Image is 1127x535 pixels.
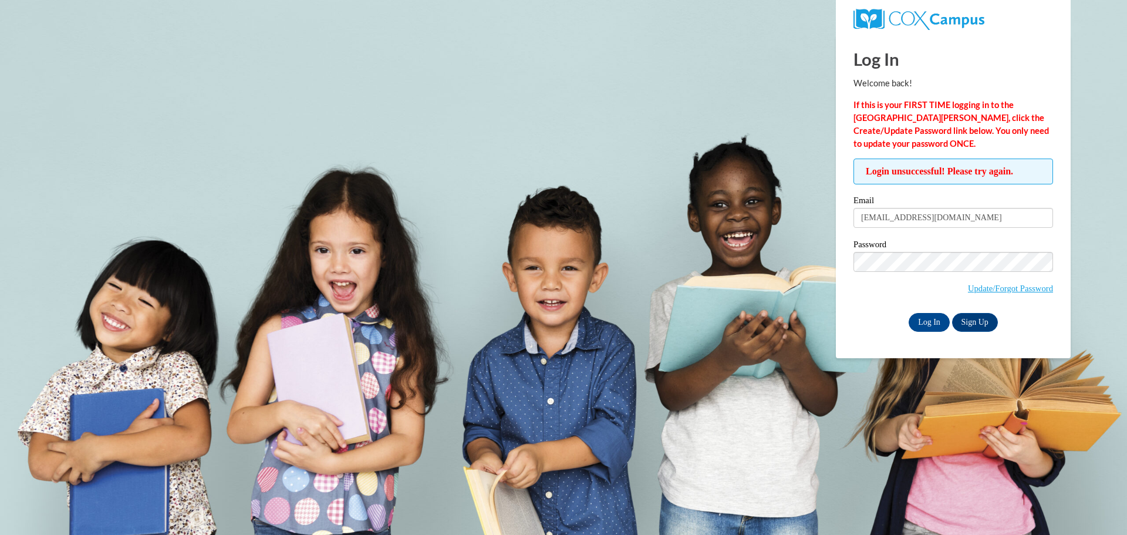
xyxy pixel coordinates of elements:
[853,47,1053,71] h1: Log In
[853,9,984,30] img: COX Campus
[853,100,1049,149] strong: If this is your FIRST TIME logging in to the [GEOGRAPHIC_DATA][PERSON_NAME], click the Create/Upd...
[952,313,998,332] a: Sign Up
[968,284,1053,293] a: Update/Forgot Password
[853,14,984,23] a: COX Campus
[853,240,1053,252] label: Password
[853,196,1053,208] label: Email
[909,313,950,332] input: Log In
[853,77,1053,90] p: Welcome back!
[853,159,1053,184] span: Login unsuccessful! Please try again.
